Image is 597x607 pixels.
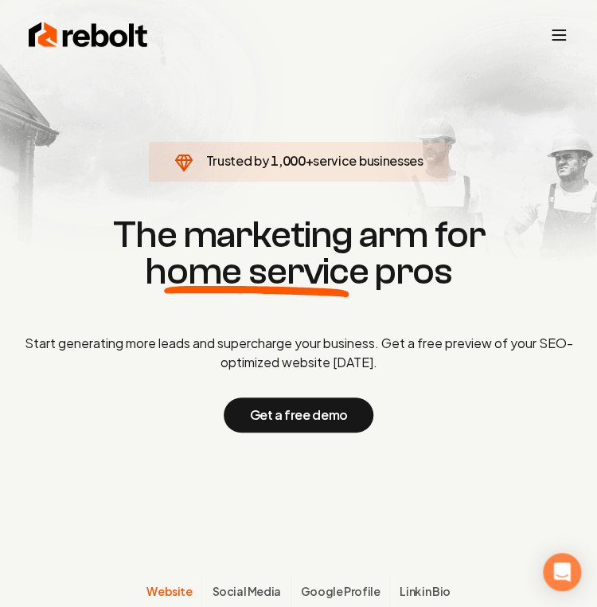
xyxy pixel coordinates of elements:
[313,152,423,169] span: service businesses
[13,334,584,372] p: Start generating more leads and supercharge your business. Get a free preview of your SEO-optimiz...
[549,25,568,45] button: Toggle mobile menu
[29,19,148,51] img: Rebolt Logo
[224,397,373,433] button: Get a free demo
[145,253,368,290] span: home service
[305,152,313,169] span: +
[13,217,584,289] h1: The marketing arm for pros
[212,583,280,599] span: Social Media
[206,152,269,169] span: Trusted by
[146,583,192,599] span: Website
[400,583,451,599] span: Link in Bio
[301,583,380,599] span: Google Profile
[543,553,581,591] div: Open Intercom Messenger
[271,151,305,170] span: 1,000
